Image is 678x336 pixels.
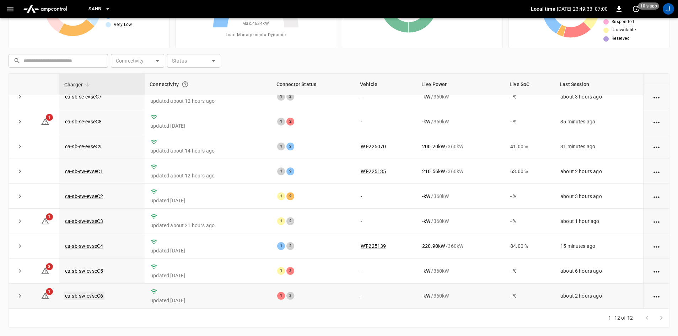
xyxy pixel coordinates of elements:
[612,27,636,34] span: Unavailable
[505,134,555,159] td: 41.00 %
[505,109,555,134] td: - %
[286,242,294,250] div: 2
[15,290,25,301] button: expand row
[422,292,430,299] p: - kW
[286,267,294,275] div: 2
[505,234,555,259] td: 84.00 %
[422,218,499,225] div: / 360 kW
[277,143,285,150] div: 1
[422,118,499,125] div: / 360 kW
[286,143,294,150] div: 2
[652,168,661,175] div: action cell options
[416,74,505,95] th: Live Power
[422,93,430,100] p: - kW
[557,5,608,12] p: [DATE] 23:49:33 -07:00
[555,159,643,184] td: about 2 hours ago
[531,5,555,12] p: Local time
[505,74,555,95] th: Live SoC
[41,118,49,124] a: 1
[652,93,661,100] div: action cell options
[505,209,555,234] td: - %
[150,122,266,129] p: updated [DATE]
[555,84,643,109] td: about 3 hours ago
[150,272,266,279] p: updated [DATE]
[422,292,499,299] div: / 360 kW
[15,141,25,152] button: expand row
[355,209,416,234] td: -
[422,267,430,274] p: - kW
[422,118,430,125] p: - kW
[277,93,285,101] div: 1
[226,32,286,39] span: Load Management = Dynamic
[46,263,53,270] span: 3
[242,20,269,27] span: Max. 4634 kW
[361,144,386,149] a: WT-225070
[652,267,661,274] div: action cell options
[422,242,445,250] p: 220.90 kW
[608,314,633,321] p: 1–12 of 12
[46,213,53,220] span: 1
[555,259,643,284] td: about 6 hours ago
[41,293,49,298] a: 1
[652,242,661,250] div: action cell options
[65,268,103,274] a: ca-sb-sw-evseC5
[555,284,643,309] td: about 2 hours ago
[150,222,266,229] p: updated about 21 hours ago
[286,217,294,225] div: 2
[15,91,25,102] button: expand row
[64,80,92,89] span: Charger
[652,143,661,150] div: action cell options
[286,167,294,175] div: 2
[277,242,285,250] div: 1
[361,243,386,249] a: WT-225139
[46,114,53,121] span: 1
[555,209,643,234] td: about 1 hour ago
[505,159,555,184] td: 63.00 %
[422,267,499,274] div: / 360 kW
[630,3,642,15] button: set refresh interval
[505,284,555,309] td: - %
[422,218,430,225] p: - kW
[555,74,643,95] th: Last Session
[271,74,355,95] th: Connector Status
[422,193,430,200] p: - kW
[15,166,25,177] button: expand row
[277,292,285,300] div: 1
[555,234,643,259] td: 15 minutes ago
[555,134,643,159] td: 31 minutes ago
[422,143,445,150] p: 200.20 kW
[277,267,285,275] div: 1
[355,284,416,309] td: -
[612,35,630,42] span: Reserved
[64,292,104,300] a: ca-sb-sw-evseC6
[150,147,266,154] p: updated about 14 hours ago
[65,94,102,100] a: ca-sb-se-evseC7
[150,97,266,105] p: updated about 12 hours ago
[65,218,103,224] a: ca-sb-sw-evseC3
[150,297,266,304] p: updated [DATE]
[15,266,25,276] button: expand row
[86,2,113,16] button: SanB
[652,118,661,125] div: action cell options
[505,184,555,209] td: - %
[638,2,659,10] span: 10 s ago
[65,193,103,199] a: ca-sb-sw-evseC2
[277,192,285,200] div: 1
[150,78,267,91] div: Connectivity
[41,268,49,273] a: 3
[46,288,53,295] span: 1
[355,84,416,109] td: -
[355,109,416,134] td: -
[150,197,266,204] p: updated [DATE]
[555,109,643,134] td: 35 minutes ago
[652,193,661,200] div: action cell options
[422,242,499,250] div: / 360 kW
[663,3,674,15] div: profile-icon
[277,167,285,175] div: 1
[15,116,25,127] button: expand row
[505,84,555,109] td: - %
[41,218,49,224] a: 1
[286,192,294,200] div: 2
[422,193,499,200] div: / 360 kW
[15,216,25,226] button: expand row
